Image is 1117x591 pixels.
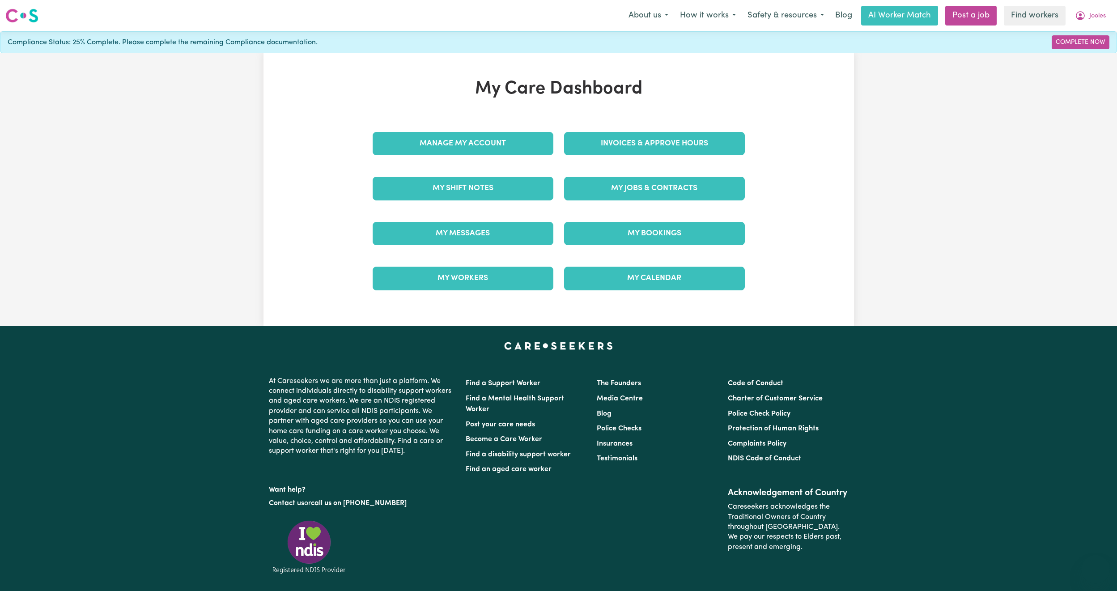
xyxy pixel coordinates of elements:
h2: Acknowledgement of Country [728,488,848,498]
iframe: Button to launch messaging window, conversation in progress [1081,555,1110,584]
a: Blog [830,6,858,26]
p: or [269,495,455,512]
a: Become a Care Worker [466,436,542,443]
a: Post your care needs [466,421,535,428]
a: Police Checks [597,425,641,432]
p: Want help? [269,481,455,495]
button: Safety & resources [742,6,830,25]
a: Complete Now [1052,35,1109,49]
p: Careseekers acknowledges the Traditional Owners of Country throughout [GEOGRAPHIC_DATA]. We pay o... [728,498,848,556]
button: How it works [674,6,742,25]
a: The Founders [597,380,641,387]
a: Police Check Policy [728,410,790,417]
a: Find a Support Worker [466,380,540,387]
a: Find a disability support worker [466,451,571,458]
img: Registered NDIS provider [269,519,349,575]
a: Manage My Account [373,132,553,155]
a: My Jobs & Contracts [564,177,745,200]
a: My Bookings [564,222,745,245]
a: Post a job [945,6,997,26]
a: Find a Mental Health Support Worker [466,395,564,413]
a: Careseekers logo [5,5,38,26]
a: Charter of Customer Service [728,395,823,402]
a: My Messages [373,222,553,245]
a: Code of Conduct [728,380,783,387]
a: Find workers [1004,6,1066,26]
span: Compliance Status: 25% Complete. Please complete the remaining Compliance documentation. [8,37,318,48]
a: call us on [PHONE_NUMBER] [311,500,407,507]
img: Careseekers logo [5,8,38,24]
a: Blog [597,410,612,417]
button: About us [623,6,674,25]
h1: My Care Dashboard [367,78,750,100]
p: At Careseekers we are more than just a platform. We connect individuals directly to disability su... [269,373,455,460]
a: Insurances [597,440,633,447]
span: Jooles [1089,11,1106,21]
a: Testimonials [597,455,637,462]
a: My Workers [373,267,553,290]
a: My Calendar [564,267,745,290]
a: Careseekers home page [504,342,613,349]
a: Contact us [269,500,304,507]
a: NDIS Code of Conduct [728,455,801,462]
button: My Account [1069,6,1112,25]
a: Find an aged care worker [466,466,552,473]
a: Media Centre [597,395,643,402]
a: My Shift Notes [373,177,553,200]
a: Invoices & Approve Hours [564,132,745,155]
a: Protection of Human Rights [728,425,819,432]
a: Complaints Policy [728,440,786,447]
a: AI Worker Match [861,6,938,26]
